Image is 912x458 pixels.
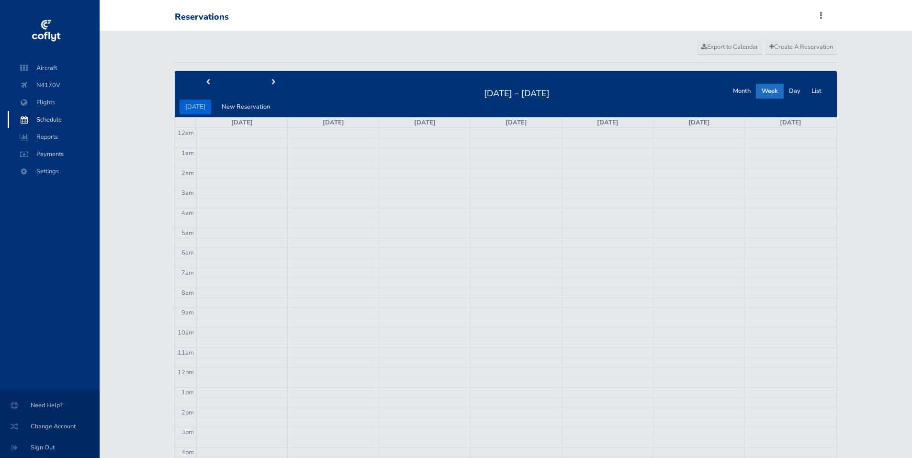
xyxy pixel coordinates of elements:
span: Need Help? [11,397,88,414]
span: 2pm [181,408,194,417]
span: Schedule [17,111,90,128]
span: 4pm [181,448,194,457]
span: 3am [181,189,194,197]
a: [DATE] [323,118,344,127]
span: 7am [181,268,194,277]
span: N4170V [17,77,90,94]
button: Week [756,84,784,99]
a: [DATE] [506,118,527,127]
span: 3pm [181,428,194,436]
button: prev [175,75,241,90]
span: 12pm [178,368,194,377]
span: 12am [178,129,194,137]
span: 10am [178,328,194,337]
span: 1am [181,149,194,157]
span: 5am [181,229,194,237]
a: Export to Calendar [697,40,763,55]
button: Month [727,84,756,99]
a: [DATE] [597,118,619,127]
button: New Reservation [216,100,276,114]
span: Reports [17,128,90,145]
span: 2am [181,169,194,178]
h2: [DATE] – [DATE] [478,86,555,99]
a: Create A Reservation [765,40,837,55]
button: List [806,84,827,99]
span: 11am [178,348,194,357]
span: 8am [181,289,194,297]
span: Payments [17,145,90,163]
button: [DATE] [180,100,211,114]
span: Change Account [11,418,88,435]
span: Create A Reservation [769,43,833,51]
span: Export to Calendar [701,43,758,51]
img: coflyt logo [30,17,62,45]
button: next [241,75,307,90]
a: [DATE] [231,118,253,127]
a: [DATE] [688,118,710,127]
span: 6am [181,248,194,257]
span: Settings [17,163,90,180]
span: Sign Out [11,439,88,456]
button: Day [783,84,806,99]
div: Reservations [175,12,229,22]
span: 4am [181,209,194,217]
a: [DATE] [780,118,801,127]
a: [DATE] [414,118,436,127]
span: Aircraft [17,59,90,77]
span: 1pm [181,388,194,397]
span: 9am [181,308,194,317]
span: Flights [17,94,90,111]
